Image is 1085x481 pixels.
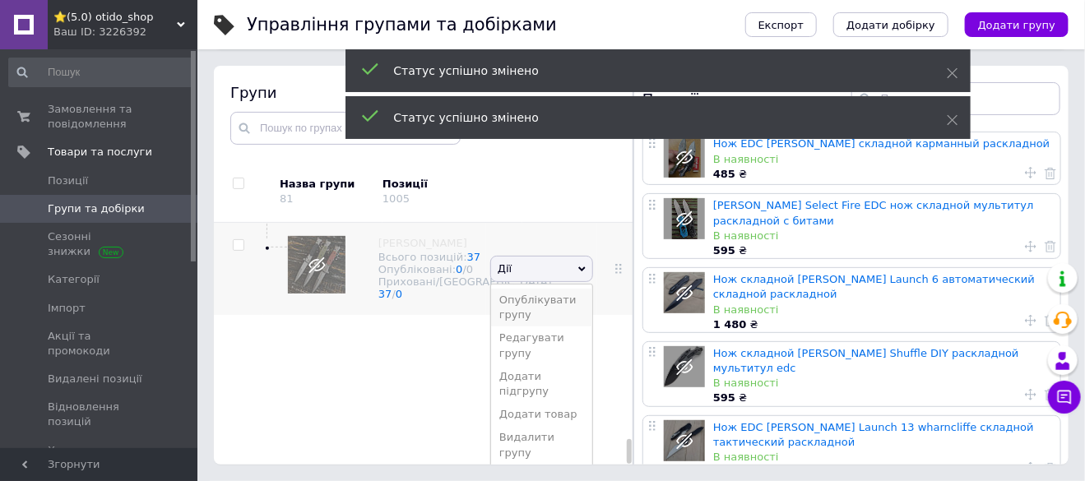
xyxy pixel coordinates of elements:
a: [PERSON_NAME] Select Fire EDC нож складной мультитул раскладной с битами [713,199,1034,226]
li: Додати товар [491,403,592,426]
span: Видалені позиції [48,372,142,386]
span: Додати добірку [846,19,935,31]
span: Імпорт [48,301,86,316]
a: Видалити товар [1045,460,1056,475]
a: 37 [467,251,481,263]
span: Позиції [48,173,88,188]
div: В наявності [713,376,1052,391]
input: Пошук по групах [230,112,461,145]
li: Видалити групу [491,426,592,464]
div: Опубліковані: [378,263,555,275]
div: Позиції [383,177,522,192]
span: / [392,288,403,300]
button: Чат з покупцем [1048,381,1081,414]
input: Пошук [8,58,194,87]
div: Статус успішно змінено [394,62,906,79]
span: Замовлення та повідомлення [48,102,152,132]
div: ₴ [713,167,1052,182]
li: Редагувати групу [491,326,592,364]
a: 0 [396,288,402,300]
div: В наявності [713,450,1052,465]
button: Додати групу [965,12,1069,37]
div: Ваш ID: 3226392 [53,25,197,39]
div: Групи [230,82,617,103]
a: 37 [378,288,392,300]
span: Характеристики [48,443,141,458]
b: 485 [713,168,735,180]
div: ₴ [713,465,1052,479]
a: Нож складной [PERSON_NAME] Shuffle DIY раскладной мультитул edc [713,347,1019,374]
a: Нож EDC [PERSON_NAME] Launch 13 wharncliffe складной тактический раскладной [713,421,1034,448]
div: ₴ [713,243,1052,258]
li: Опублікувати групу [491,289,592,326]
a: Видалити товар [1045,165,1056,180]
b: 1 480 [713,318,747,331]
div: Назва групи [280,177,370,192]
span: Акції та промокоди [48,329,152,358]
button: Додати добірку [833,12,948,37]
a: Нож складной [PERSON_NAME] Launch 6 автоматический складной раскладной [713,273,1035,300]
div: В наявності [713,229,1052,243]
span: Категорії [48,272,100,287]
div: 0 [466,263,473,275]
span: Групи та добірки [48,201,145,216]
a: 0 [456,263,462,275]
a: Видалити товар [1045,313,1056,328]
img: Browning [288,236,345,294]
div: ₴ [713,391,1052,405]
span: Експорт [758,19,804,31]
div: Приховані/[GEOGRAPHIC_DATA]: [378,275,555,300]
div: В наявності [713,303,1052,317]
button: Експорт [745,12,818,37]
a: Видалити товар [1045,239,1056,254]
li: Додати підгрупу [491,365,592,403]
a: Видалити товар [1045,386,1056,401]
span: Додати групу [978,19,1055,31]
span: Товари та послуги [48,145,152,160]
b: 595 [713,391,735,404]
b: 595 [713,244,735,257]
span: Дії [498,262,512,275]
span: [PERSON_NAME] [378,237,467,249]
div: 81 [280,192,294,205]
span: Сезонні знижки [48,229,152,259]
span: Відновлення позицій [48,400,152,429]
a: Нож EDC [PERSON_NAME] складной карманный раскладной [713,137,1050,150]
span: ⭐(5.0) otido_shop [53,10,177,25]
div: Всього позицій: [378,251,555,263]
div: В наявності [713,152,1052,167]
div: Статус успішно змінено [394,109,906,126]
div: ₴ [713,317,1052,332]
span: / [463,263,474,275]
h1: Управління групами та добірками [247,15,557,35]
div: 1005 [383,192,410,205]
